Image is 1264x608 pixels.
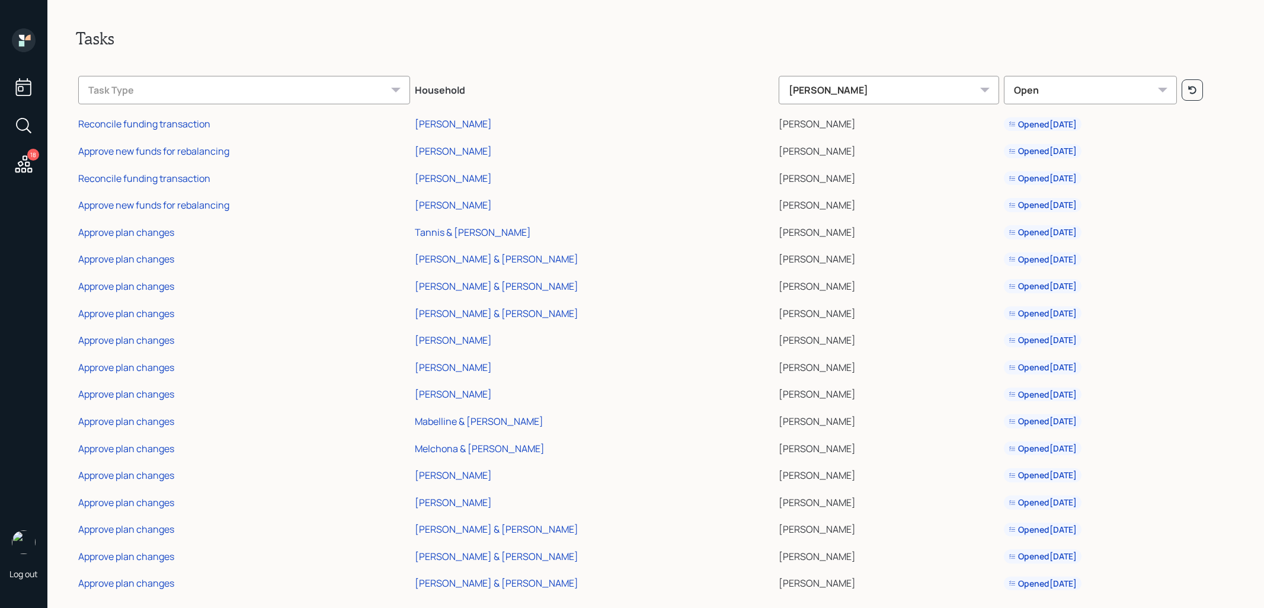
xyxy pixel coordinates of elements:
[415,469,492,482] div: [PERSON_NAME]
[415,307,578,320] div: [PERSON_NAME] & [PERSON_NAME]
[415,226,531,239] div: Tannis & [PERSON_NAME]
[78,496,174,509] div: Approve plan changes
[78,172,210,185] div: Reconcile funding transaction
[78,442,174,455] div: Approve plan changes
[415,199,492,212] div: [PERSON_NAME]
[1009,308,1077,319] div: Opened [DATE]
[78,361,174,374] div: Approve plan changes
[1009,145,1077,157] div: Opened [DATE]
[776,244,1001,271] td: [PERSON_NAME]
[776,568,1001,596] td: [PERSON_NAME]
[779,76,999,104] div: [PERSON_NAME]
[776,271,1001,298] td: [PERSON_NAME]
[1009,119,1077,130] div: Opened [DATE]
[78,577,174,590] div: Approve plan changes
[78,388,174,401] div: Approve plan changes
[1009,551,1077,562] div: Opened [DATE]
[1009,199,1077,211] div: Opened [DATE]
[1009,469,1077,481] div: Opened [DATE]
[78,415,174,428] div: Approve plan changes
[412,68,776,109] th: Household
[78,523,174,536] div: Approve plan changes
[776,163,1001,190] td: [PERSON_NAME]
[78,550,174,563] div: Approve plan changes
[415,334,492,347] div: [PERSON_NAME]
[1009,254,1077,265] div: Opened [DATE]
[78,76,410,104] div: Task Type
[776,136,1001,163] td: [PERSON_NAME]
[78,307,174,320] div: Approve plan changes
[78,334,174,347] div: Approve plan changes
[1009,361,1077,373] div: Opened [DATE]
[27,149,39,161] div: 18
[776,406,1001,433] td: [PERSON_NAME]
[78,117,210,130] div: Reconcile funding transaction
[78,252,174,265] div: Approve plan changes
[78,145,229,158] div: Approve new funds for rebalancing
[415,388,492,401] div: [PERSON_NAME]
[1009,578,1077,590] div: Opened [DATE]
[415,442,545,455] div: Melchona & [PERSON_NAME]
[1009,280,1077,292] div: Opened [DATE]
[1009,172,1077,184] div: Opened [DATE]
[776,109,1001,136] td: [PERSON_NAME]
[415,280,578,293] div: [PERSON_NAME] & [PERSON_NAME]
[415,496,492,509] div: [PERSON_NAME]
[78,280,174,293] div: Approve plan changes
[776,487,1001,514] td: [PERSON_NAME]
[776,433,1001,460] td: [PERSON_NAME]
[415,252,578,265] div: [PERSON_NAME] & [PERSON_NAME]
[776,325,1001,352] td: [PERSON_NAME]
[78,469,174,482] div: Approve plan changes
[415,523,578,536] div: [PERSON_NAME] & [PERSON_NAME]
[776,541,1001,568] td: [PERSON_NAME]
[76,28,1236,49] h2: Tasks
[776,298,1001,325] td: [PERSON_NAME]
[415,361,492,374] div: [PERSON_NAME]
[1009,497,1077,508] div: Opened [DATE]
[1004,76,1177,104] div: Open
[415,145,492,158] div: [PERSON_NAME]
[415,172,492,185] div: [PERSON_NAME]
[415,117,492,130] div: [PERSON_NAME]
[415,550,578,563] div: [PERSON_NAME] & [PERSON_NAME]
[1009,524,1077,536] div: Opened [DATE]
[776,190,1001,217] td: [PERSON_NAME]
[415,415,543,428] div: Mabelline & [PERSON_NAME]
[415,577,578,590] div: [PERSON_NAME] & [PERSON_NAME]
[1009,334,1077,346] div: Opened [DATE]
[776,514,1001,542] td: [PERSON_NAME]
[12,530,36,554] img: treva-nostdahl-headshot.png
[776,379,1001,407] td: [PERSON_NAME]
[78,199,229,212] div: Approve new funds for rebalancing
[776,217,1001,244] td: [PERSON_NAME]
[9,568,38,580] div: Log out
[776,352,1001,379] td: [PERSON_NAME]
[1009,389,1077,401] div: Opened [DATE]
[78,226,174,239] div: Approve plan changes
[1009,443,1077,455] div: Opened [DATE]
[776,460,1001,487] td: [PERSON_NAME]
[1009,415,1077,427] div: Opened [DATE]
[1009,226,1077,238] div: Opened [DATE]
